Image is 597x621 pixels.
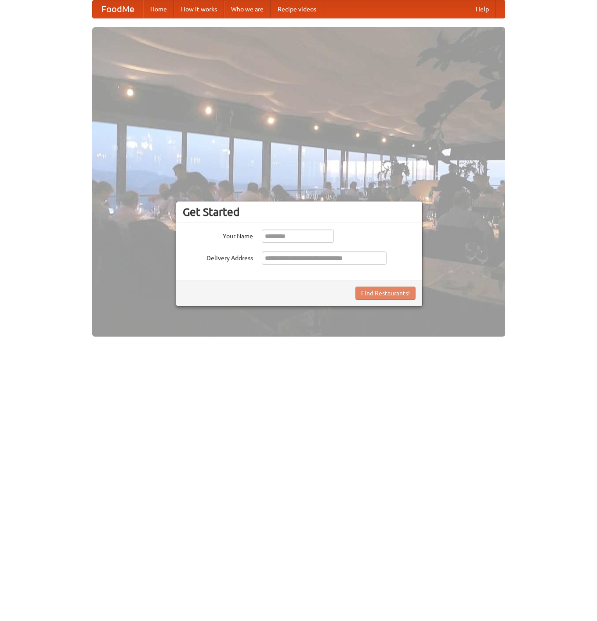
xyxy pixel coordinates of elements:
[224,0,271,18] a: Who we are
[174,0,224,18] a: How it works
[469,0,496,18] a: Help
[93,0,143,18] a: FoodMe
[271,0,323,18] a: Recipe videos
[183,230,253,241] label: Your Name
[183,205,416,219] h3: Get Started
[355,287,416,300] button: Find Restaurants!
[143,0,174,18] a: Home
[183,251,253,262] label: Delivery Address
